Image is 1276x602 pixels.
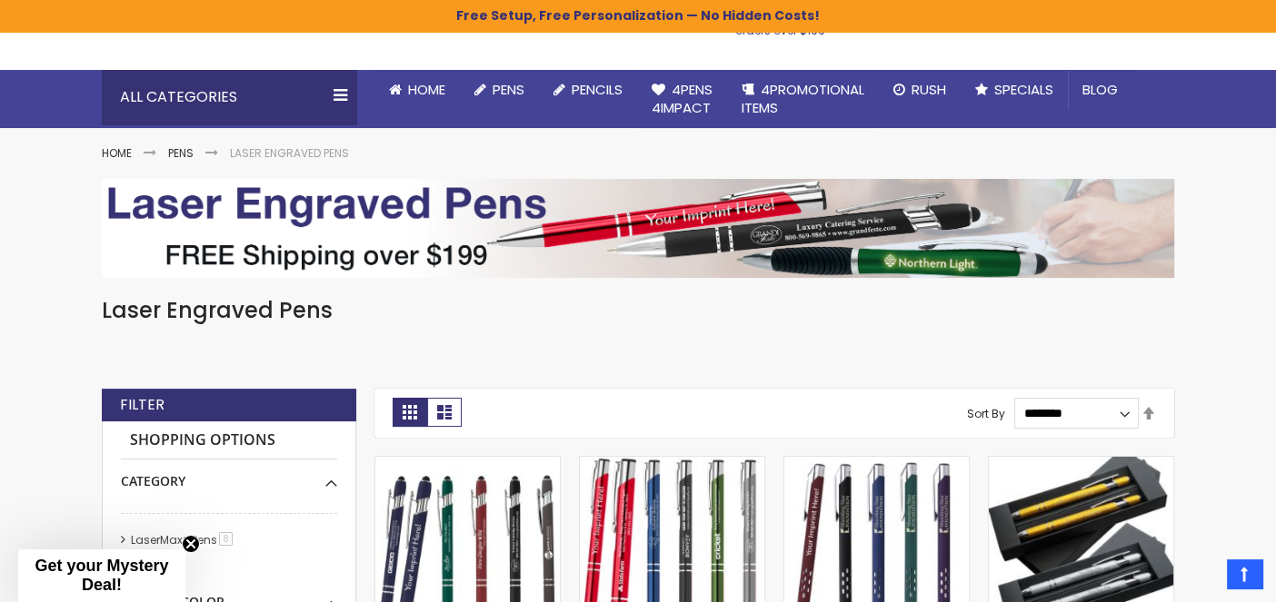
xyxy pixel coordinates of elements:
span: 4PROMOTIONAL ITEMS [742,80,864,117]
span: Get your Mystery Deal! [35,557,168,594]
a: Soft Touch® Deluxe Stylus Pen and Pencil Set /w Gift Box [989,456,1173,471]
a: Specials [961,70,1068,110]
span: Rush [912,80,946,99]
a: Paradigm Plus Custom Metal Pens [580,456,764,471]
strong: Shopping Options [121,421,337,460]
a: Pens [168,145,194,161]
label: Sort By [967,405,1005,420]
span: Home [408,80,445,99]
div: Get your Mystery Deal!Close teaser [18,549,185,602]
strong: Filter [120,395,164,415]
h1: Laser Engraved Pens [102,296,1174,325]
a: 4Pens4impact [637,70,727,129]
a: Rush [879,70,961,110]
strong: Grid [393,398,427,427]
span: Pencils [572,80,623,99]
span: 8 [219,532,233,546]
span: 4Pens 4impact [652,80,713,117]
a: Custom Soft Touch® Metal Pens with Stylus - Special Offer [375,456,560,471]
a: Home [102,145,132,161]
a: Pencils [539,70,637,110]
span: Blog [1082,80,1118,99]
div: Category [121,459,337,490]
a: Home [374,70,460,110]
button: Close teaser [182,535,200,553]
a: Top [1227,559,1262,588]
img: Laser Engraved Pens [102,179,1174,277]
span: Pens [493,80,524,99]
span: Specials [994,80,1053,99]
strong: Laser Engraved Pens [230,145,349,161]
a: Pens [460,70,539,110]
a: Blog [1068,70,1132,110]
div: All Categories [102,70,356,124]
a: Souvenur Armor Silver Trim Pens [784,456,969,471]
a: 4PROMOTIONALITEMS [727,70,879,129]
a: LaserMax® Pens8 [126,532,239,548]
